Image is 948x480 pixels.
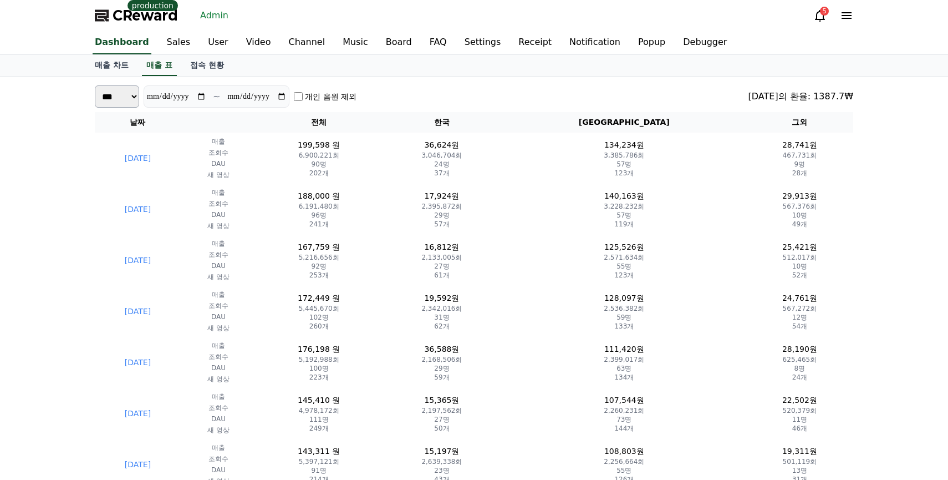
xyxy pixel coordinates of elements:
p: 172,449 원 [261,292,377,304]
a: Notification [560,31,629,54]
p: 5,216,656회 [261,253,377,262]
a: Admin [196,7,233,24]
p: 3,228,232회 [507,202,742,211]
p: ~ [213,90,220,103]
p: 62개 [386,322,498,331]
a: Music [334,31,377,54]
span: Home [28,368,48,377]
p: 매출 [185,137,252,146]
p: 108,803원 [507,446,742,457]
p: 59개 [386,373,498,382]
p: 매출 [185,239,252,248]
a: Messages [73,352,143,380]
td: [DATE] [95,286,181,337]
p: 새 영상 [185,375,252,383]
p: 5,445,670회 [261,304,377,313]
p: 133개 [507,322,742,331]
p: 새 영상 [185,324,252,332]
a: Channel [279,31,334,54]
p: 12명 [751,313,849,322]
p: 199,598 원 [261,139,377,151]
p: 36,624원 [386,139,498,151]
p: 144개 [507,424,742,433]
a: 매출 차트 [86,55,137,76]
p: 100명 [261,364,377,373]
p: 125,526원 [507,241,742,253]
p: 50개 [386,424,498,433]
th: 한국 [381,112,502,133]
p: 520,379회 [751,406,849,415]
p: 새 영상 [185,221,252,230]
p: 188,000 원 [261,190,377,202]
p: 140,163원 [507,190,742,202]
p: 3,046,704회 [386,151,498,160]
p: DAU [185,159,252,168]
p: 조회수 [185,199,252,208]
th: [GEOGRAPHIC_DATA] [502,112,746,133]
td: [DATE] [95,388,181,439]
p: 37개 [386,169,498,178]
p: 24,761원 [751,292,849,304]
p: DAU [185,363,252,372]
p: 202개 [261,169,377,178]
p: 107,544원 [507,395,742,406]
p: 92명 [261,262,377,271]
a: Popup [629,31,674,54]
p: 24명 [386,160,498,169]
p: 2,536,382회 [507,304,742,313]
p: 2,260,231회 [507,406,742,415]
p: 11명 [751,415,849,424]
p: 55명 [507,262,742,271]
a: Board [377,31,421,54]
p: 19,311원 [751,446,849,457]
div: 5 [820,7,829,16]
p: 59명 [507,313,742,322]
p: 49개 [751,220,849,229]
a: Settings [456,31,510,54]
p: 128,097원 [507,292,742,304]
p: 57명 [507,160,742,169]
th: 날짜 [95,112,181,133]
p: 123개 [507,169,742,178]
a: Video [237,31,280,54]
p: 새 영상 [185,426,252,434]
p: 90명 [261,160,377,169]
p: 8명 [751,364,849,373]
a: Settings [143,352,213,380]
p: 241개 [261,220,377,229]
p: 매출 [185,188,252,197]
p: 25,421원 [751,241,849,253]
p: 19,592원 [386,292,498,304]
p: 29,913원 [751,190,849,202]
p: 28,190원 [751,343,849,355]
p: 143,311 원 [261,446,377,457]
p: 조회수 [185,352,252,361]
p: 2,395,872회 [386,202,498,211]
p: 249개 [261,424,377,433]
p: 5,397,121회 [261,457,377,466]
p: 15,197원 [386,446,498,457]
p: 9명 [751,160,849,169]
p: 223개 [261,373,377,382]
p: 46개 [751,424,849,433]
a: Home [3,352,73,380]
p: 111명 [261,415,377,424]
p: 13명 [751,466,849,475]
p: 260개 [261,322,377,331]
p: 102명 [261,313,377,322]
p: 2,399,017회 [507,355,742,364]
th: 전체 [256,112,381,133]
p: 새 영상 [185,170,252,179]
p: DAU [185,415,252,423]
span: CReward [113,7,178,24]
p: 조회수 [185,301,252,310]
p: 625,465회 [751,355,849,364]
a: 접속 현황 [181,55,233,76]
p: 2,639,338회 [386,457,498,466]
p: 96명 [261,211,377,220]
p: 31명 [386,313,498,322]
div: [DATE]의 환율: 1387.7₩ [748,90,853,103]
p: 10명 [751,262,849,271]
a: CReward [95,7,178,24]
a: FAQ [421,31,456,54]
